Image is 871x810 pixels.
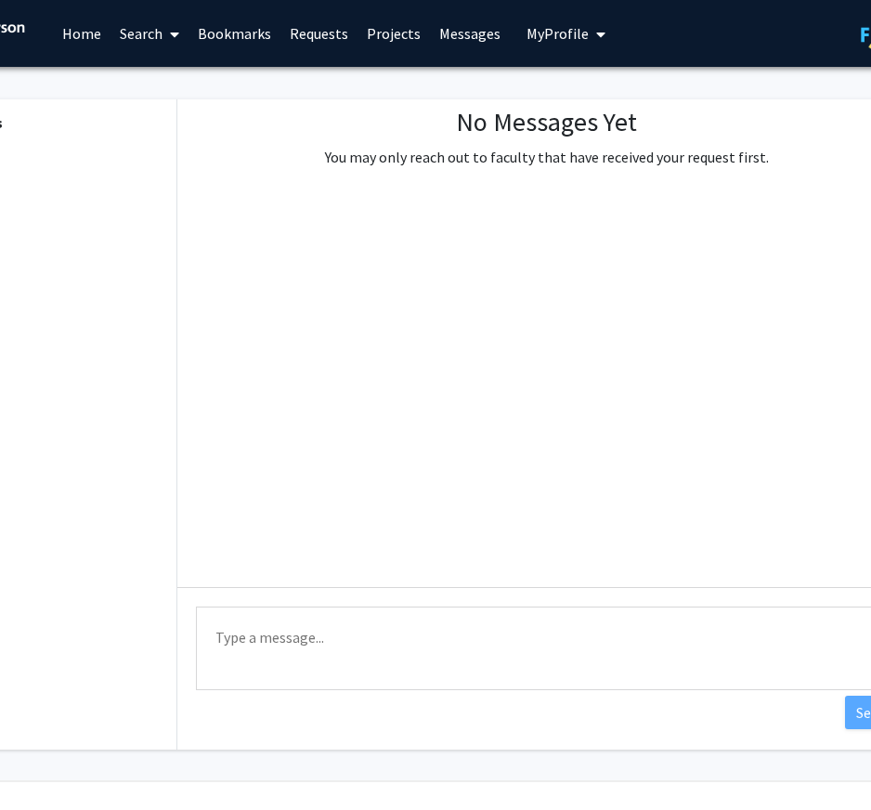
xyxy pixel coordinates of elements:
[14,726,79,796] iframe: Chat
[280,1,357,66] a: Requests
[53,1,110,66] a: Home
[110,1,188,66] a: Search
[357,1,430,66] a: Projects
[325,146,769,168] p: You may only reach out to faculty that have received your request first.
[188,1,280,66] a: Bookmarks
[430,1,510,66] a: Messages
[325,107,769,138] h1: No Messages Yet
[526,24,589,43] span: My Profile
